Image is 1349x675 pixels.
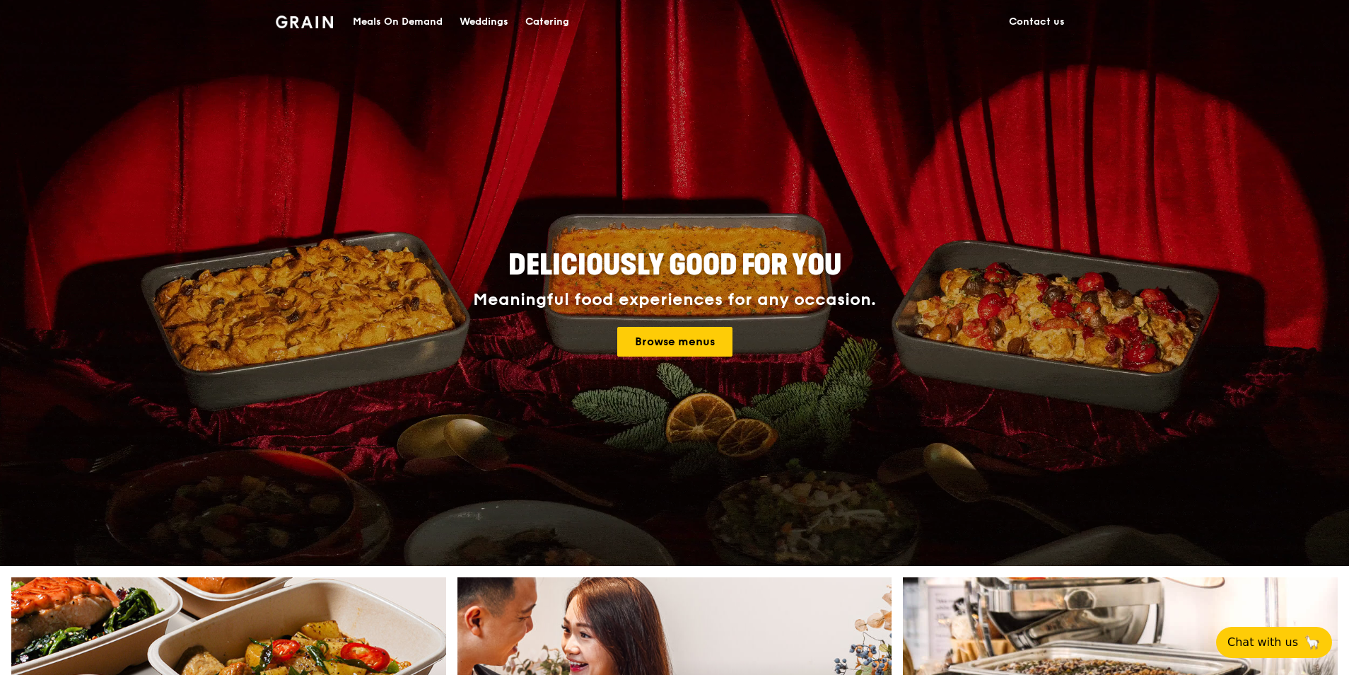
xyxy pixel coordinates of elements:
div: Meaningful food experiences for any occasion. [420,290,929,310]
div: Catering [525,1,569,43]
div: Weddings [460,1,508,43]
span: Deliciously good for you [508,248,841,282]
span: 🦙 [1304,634,1321,651]
a: Weddings [451,1,517,43]
a: Catering [517,1,578,43]
img: Grain [276,16,333,28]
button: Chat with us🦙 [1216,627,1332,658]
div: Meals On Demand [353,1,443,43]
span: Chat with us [1227,634,1298,651]
a: Contact us [1000,1,1073,43]
a: Browse menus [617,327,732,357]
